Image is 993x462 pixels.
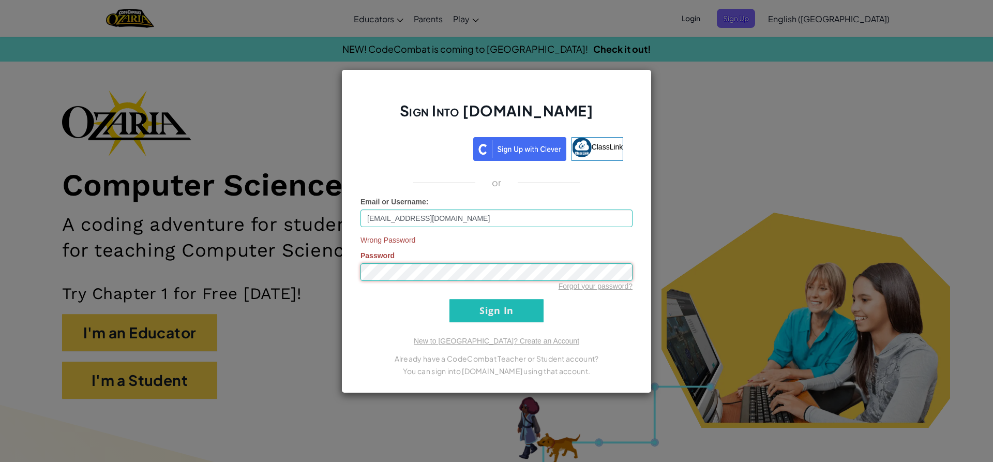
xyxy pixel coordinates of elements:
[365,136,473,159] iframe: Botón de Acceder con Google
[592,142,623,151] span: ClassLink
[360,197,429,207] label: :
[572,138,592,157] img: classlink-logo-small.png
[360,198,426,206] span: Email or Username
[449,299,544,322] input: Sign In
[360,365,633,377] p: You can sign into [DOMAIN_NAME] using that account.
[492,176,502,189] p: or
[360,101,633,131] h2: Sign Into [DOMAIN_NAME]
[473,137,566,161] img: clever_sso_button@2x.png
[360,352,633,365] p: Already have a CodeCombat Teacher or Student account?
[559,282,633,290] a: Forgot your password?
[414,337,579,345] a: New to [GEOGRAPHIC_DATA]? Create an Account
[360,235,633,245] span: Wrong Password
[360,251,395,260] span: Password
